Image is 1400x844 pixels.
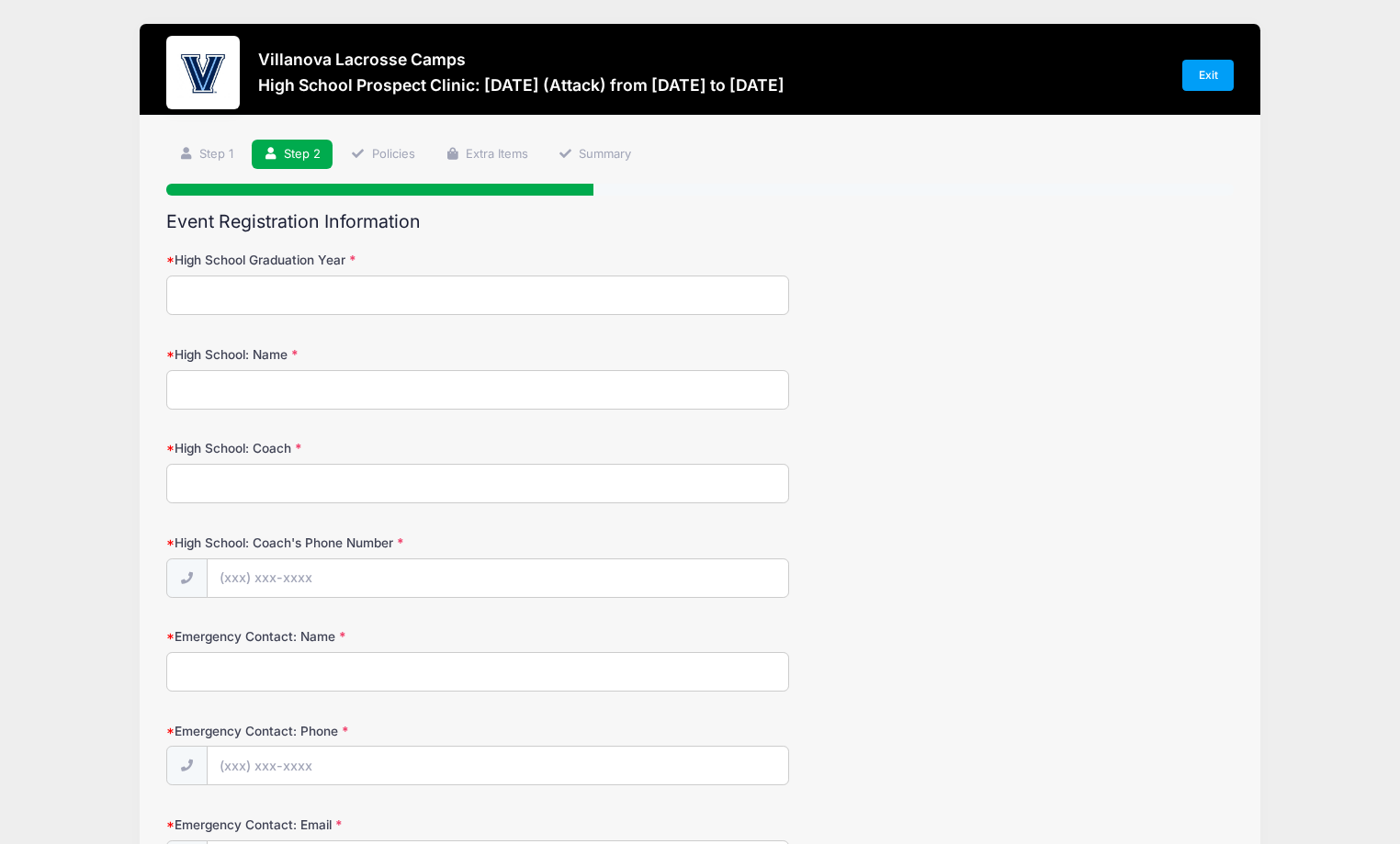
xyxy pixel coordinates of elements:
h3: High School Prospect Clinic: [DATE] (Attack) from [DATE] to [DATE] [258,75,785,95]
label: High School: Coach's Phone Number [166,534,522,552]
a: Summary [546,140,643,170]
label: Emergency Contact: Email [166,816,522,834]
label: High School: Name [166,345,522,364]
label: Emergency Contact: Phone [166,722,522,740]
a: Step 2 [252,140,333,170]
label: Emergency Contact: Name [166,627,522,646]
input: (xxx) xxx-xxxx [207,558,789,598]
label: High School Graduation Year [166,251,522,269]
a: Extra Items [433,140,540,170]
a: Exit [1182,60,1234,91]
a: Policies [339,140,427,170]
h2: Event Registration Information [166,211,1234,232]
label: High School: Coach [166,439,522,457]
h3: Villanova Lacrosse Camps [258,50,785,69]
input: (xxx) xxx-xxxx [207,746,789,785]
a: Step 1 [166,140,245,170]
